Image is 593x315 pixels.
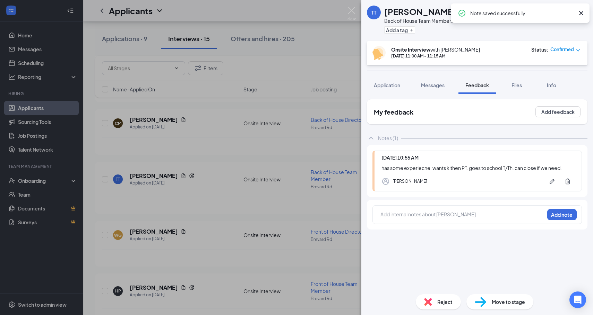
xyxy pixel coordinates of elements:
div: Note saved successfully. [470,9,574,17]
div: Status : [531,46,548,53]
div: has some experiecne. wants kithen PT. goes to school T/Th. can close if we need. [381,164,575,172]
div: with [PERSON_NAME] [391,46,480,53]
svg: Plus [409,28,413,32]
span: Confirmed [550,46,574,53]
svg: Profile [381,177,390,186]
div: Notes (1) [378,135,398,142]
div: Back of House Team Member at Brevard Rd [384,17,481,24]
b: Onsite Interview [391,46,430,53]
span: Move to stage [492,298,525,306]
div: Open Intercom Messenger [569,291,586,308]
span: Info [547,82,556,88]
span: Feedback [465,82,489,88]
button: Pen [545,174,559,188]
svg: ChevronUp [367,134,375,142]
button: Add feedback [535,106,581,117]
button: PlusAdd a tag [384,26,415,34]
span: down [576,48,581,53]
div: [PERSON_NAME] [393,178,427,185]
svg: CheckmarkCircle [458,9,466,17]
span: Application [374,82,400,88]
button: Add note [547,209,577,220]
svg: Trash [564,178,571,185]
h2: My feedback [374,108,413,116]
span: Messages [421,82,445,88]
span: Reject [437,298,453,306]
div: [DATE] 11:00 AM - 11:15 AM [391,53,480,59]
svg: Cross [577,9,585,17]
span: [DATE] 10:55 AM [381,154,419,161]
svg: Pen [549,178,556,185]
button: Trash [561,174,575,188]
h1: [PERSON_NAME] [384,6,456,17]
div: TT [371,9,376,16]
span: Files [512,82,522,88]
